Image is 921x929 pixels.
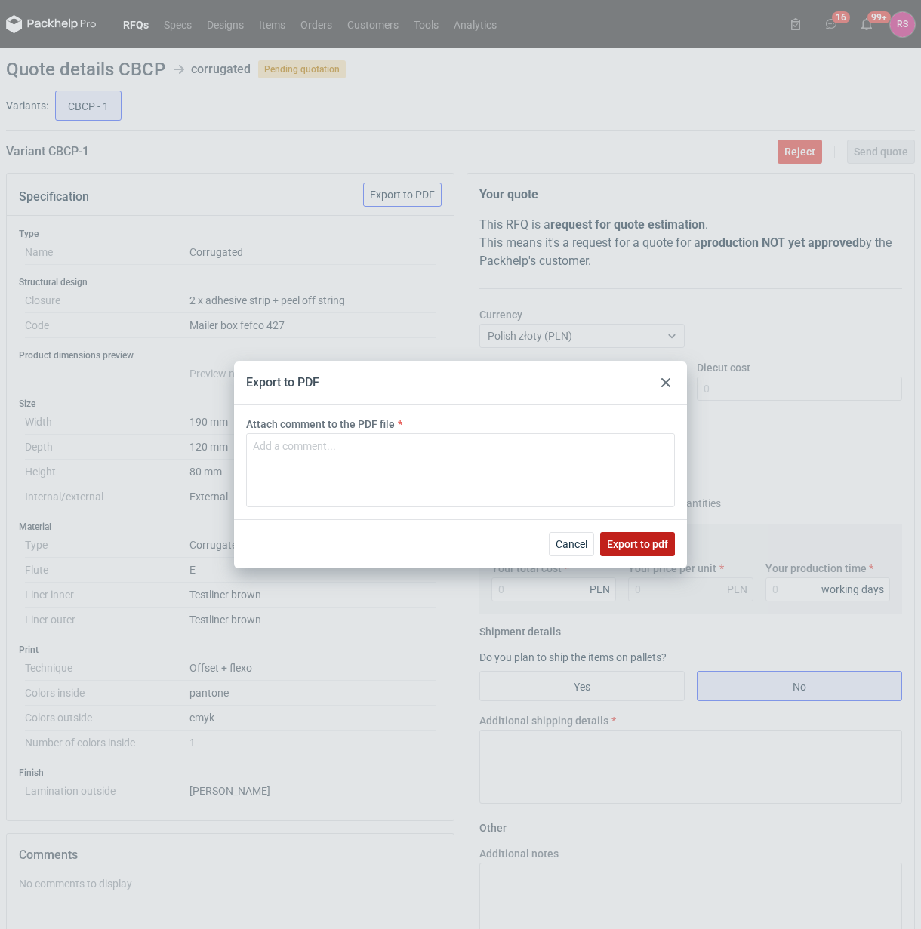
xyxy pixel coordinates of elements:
[549,532,594,556] button: Cancel
[607,539,668,549] span: Export to pdf
[246,374,319,391] div: Export to PDF
[600,532,675,556] button: Export to pdf
[246,417,395,432] label: Attach comment to the PDF file
[556,539,587,549] span: Cancel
